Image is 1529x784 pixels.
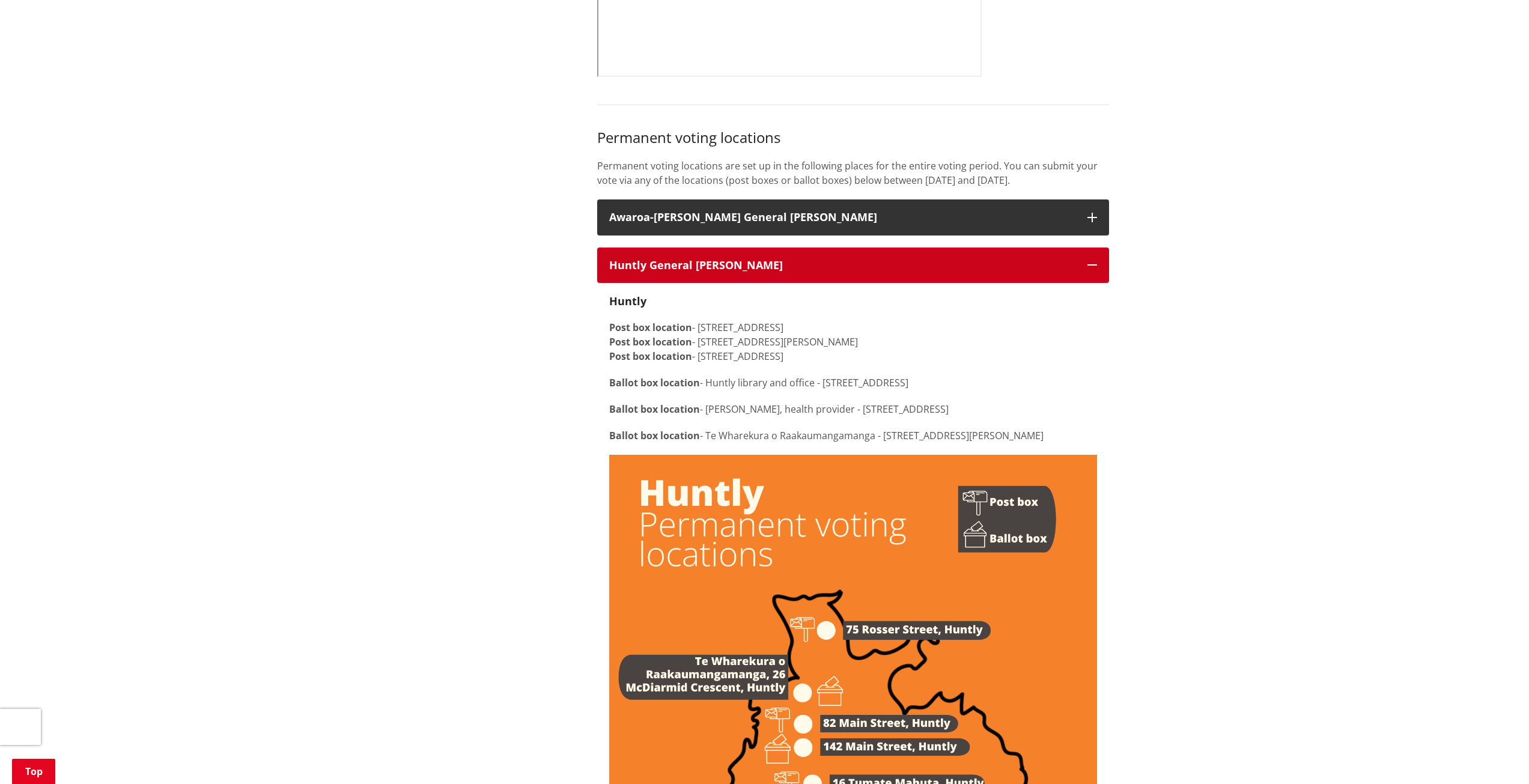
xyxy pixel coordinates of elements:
[597,199,1109,236] button: Awaroa-[PERSON_NAME] General [PERSON_NAME]
[597,159,1109,187] p: Permanent voting locations are set up in the following places for the entire voting period. You c...
[1474,734,1517,777] iframe: Messenger Launcher
[609,350,692,363] strong: Post box location
[609,403,700,416] strong: Ballot box location
[609,402,1097,416] p: - [PERSON_NAME], health provider - [STREET_ADDRESS]
[609,376,700,389] strong: Ballot box location
[597,248,1109,284] button: Huntly General [PERSON_NAME]
[609,294,646,308] strong: Huntly
[12,759,55,784] a: Top
[609,321,692,334] strong: Post box location
[609,211,1075,223] h3: Awaroa-[PERSON_NAME] General [PERSON_NAME]
[609,320,1097,363] p: - [STREET_ADDRESS] - [STREET_ADDRESS][PERSON_NAME] - [STREET_ADDRESS]
[609,335,692,348] strong: Post box location
[609,375,1097,390] p: - Huntly library and office - [STREET_ADDRESS]
[609,429,700,442] strong: Ballot box location
[609,260,1075,272] h3: Huntly General [PERSON_NAME]
[597,129,1109,147] h3: Permanent voting locations
[609,428,1097,443] p: - Te Wharekura o Raakaumangamanga - [STREET_ADDRESS][PERSON_NAME]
